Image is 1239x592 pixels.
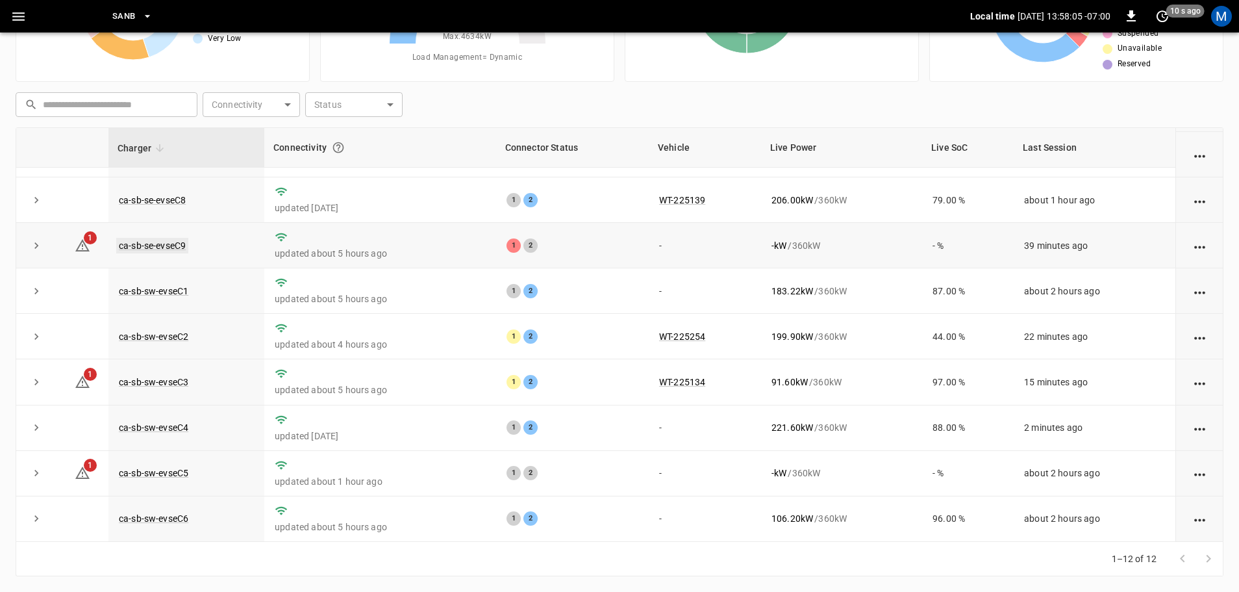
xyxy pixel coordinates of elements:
a: ca-sb-se-evseC9 [116,238,188,253]
td: 15 minutes ago [1014,359,1175,405]
span: 1 [84,368,97,381]
td: 87.00 % [922,268,1014,314]
p: updated about 5 hours ago [275,521,486,534]
th: Vehicle [649,128,761,168]
div: / 360 kW [771,330,912,343]
td: 22 minutes ago [1014,314,1175,359]
td: about 1 hour ago [1014,177,1175,223]
div: 2 [523,511,538,526]
td: about 2 hours ago [1014,268,1175,314]
button: expand row [27,418,46,437]
div: 1 [507,375,521,389]
span: Unavailable [1118,42,1162,55]
div: / 360 kW [771,194,912,207]
div: action cell options [1192,285,1208,298]
td: about 2 hours ago [1014,451,1175,496]
p: updated about 5 hours ago [275,383,486,396]
p: updated about 4 hours ago [275,338,486,351]
div: / 360 kW [771,239,912,252]
button: expand row [27,372,46,392]
a: 1 [75,467,90,478]
div: 1 [507,238,521,253]
div: 2 [523,193,538,207]
td: - [649,405,761,451]
span: Max. 4634 kW [443,31,492,44]
td: 44.00 % [922,314,1014,359]
p: 206.00 kW [771,194,813,207]
span: 10 s ago [1166,5,1205,18]
div: action cell options [1192,148,1208,161]
td: - [649,223,761,268]
td: about 2 hours ago [1014,496,1175,542]
p: 91.60 kW [771,376,808,389]
div: action cell options [1192,330,1208,343]
button: expand row [27,327,46,346]
div: / 360 kW [771,376,912,389]
th: Connector Status [496,128,649,168]
div: / 360 kW [771,421,912,434]
div: action cell options [1192,376,1208,389]
a: 1 [75,240,90,250]
img: ampcontrol.io logo [45,4,70,29]
p: - kW [771,239,786,252]
a: ca-sb-sw-evseC6 [119,513,188,524]
div: 1 [507,466,521,480]
span: Very Low [208,32,242,45]
td: - [649,268,761,314]
span: 1 [84,231,97,244]
a: ca-sb-sw-evseC2 [119,331,188,342]
div: action cell options [1192,512,1208,525]
button: set refresh interval [1152,6,1173,27]
div: 1 [507,329,521,344]
p: [DATE] 13:58:05 -07:00 [1018,10,1110,23]
a: ca-sb-sw-evseC3 [119,377,188,387]
div: 1 [507,284,521,298]
th: Live Power [761,128,922,168]
a: WT-225139 [659,195,705,205]
td: 88.00 % [922,405,1014,451]
th: Last Session [1014,128,1175,168]
p: 199.90 kW [771,330,813,343]
button: expand row [27,509,46,528]
div: / 360 kW [771,285,912,298]
p: updated about 5 hours ago [275,292,486,305]
a: WT-225254 [659,331,705,342]
td: 39 minutes ago [1014,223,1175,268]
p: 106.20 kW [771,512,813,525]
p: Local time [970,10,1015,23]
span: Charger [118,140,168,156]
p: updated about 5 hours ago [275,247,486,260]
p: updated [DATE] [275,201,486,214]
p: 183.22 kW [771,285,813,298]
div: action cell options [1192,194,1208,207]
div: / 360 kW [771,467,912,480]
span: Reserved [1118,58,1151,71]
a: ca-sb-sw-evseC1 [119,286,188,296]
div: 2 [523,375,538,389]
span: Suspended [1118,27,1159,40]
td: - [649,496,761,542]
td: - % [922,223,1014,268]
th: Live SoC [922,128,1014,168]
div: 1 [507,511,521,526]
span: Load Management = Dynamic [412,51,523,64]
p: updated about 1 hour ago [275,475,486,488]
a: 1 [75,376,90,387]
div: 2 [523,329,538,344]
div: Connectivity [273,136,487,159]
td: - [649,451,761,496]
a: WT-225134 [659,377,705,387]
p: - kW [771,467,786,480]
div: 2 [523,466,538,480]
div: action cell options [1192,467,1208,480]
button: Connection between the charger and our software. [327,136,350,159]
div: action cell options [1192,421,1208,434]
p: updated [DATE] [275,430,486,443]
p: 1–12 of 12 [1112,552,1157,565]
div: 2 [523,420,538,435]
button: expand row [27,236,46,255]
div: 2 [523,238,538,253]
a: ca-sb-se-evseC8 [119,195,186,205]
div: 2 [523,284,538,298]
button: SanB [107,4,158,29]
